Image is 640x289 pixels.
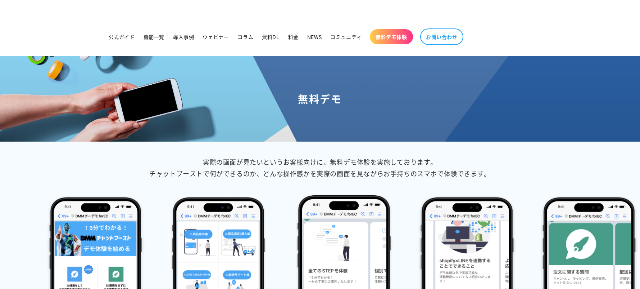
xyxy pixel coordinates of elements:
span: 資料DL [262,34,279,40]
span: コミュニティ [330,34,362,40]
span: コラム [237,34,253,40]
a: ウェビナー [198,29,233,44]
span: 公式ガイド [109,34,135,40]
span: 導入事例 [173,34,194,40]
span: 無料デモ体験 [376,34,407,40]
span: 機能一覧 [144,34,164,40]
a: 導入事例 [169,29,198,44]
a: 料金 [284,29,303,44]
a: 資料DL [258,29,283,44]
a: コラム [233,29,258,44]
span: 料金 [288,34,299,40]
a: 公式ガイド [104,29,139,44]
h1: 無料デモ [9,92,631,105]
a: お問い合わせ [420,28,463,45]
a: NEWS [303,29,326,44]
a: 無料デモ体験 [370,29,413,44]
span: ウェビナー [203,34,229,40]
span: お問い合わせ [426,34,458,40]
span: NEWS [307,34,322,40]
a: 機能一覧 [139,29,169,44]
a: コミュニティ [326,29,366,44]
